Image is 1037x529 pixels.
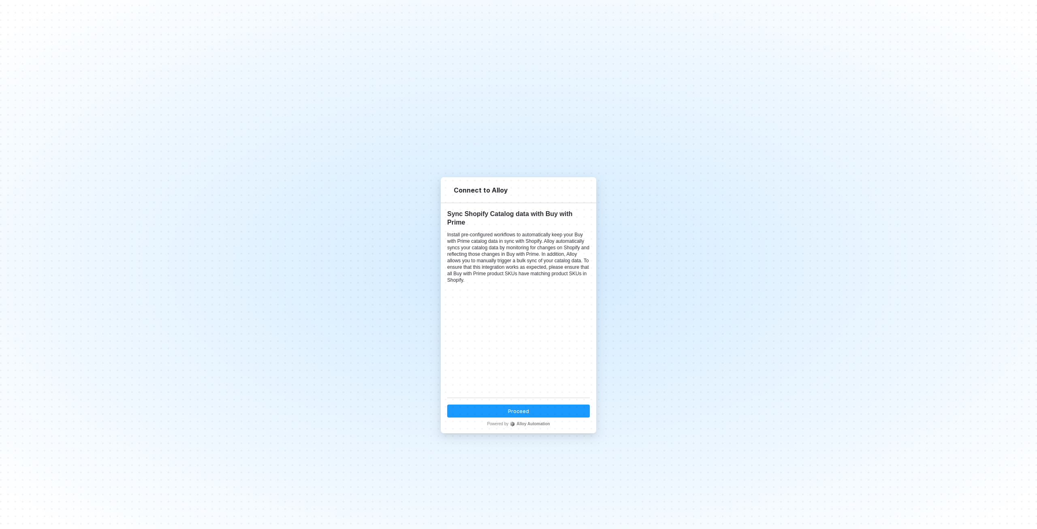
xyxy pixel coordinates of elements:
[447,421,590,427] div: Powered by
[447,210,590,227] div: Sync Shopify Catalog data with Buy with Prime
[447,231,590,283] div: Install pre-configured workflows to automatically keep your Buy with Prime catalog data in sync w...
[447,405,590,418] button: Proceed
[510,421,550,427] div: Alloy Automation
[508,407,529,414] div: Proceed
[454,186,508,194] div: Connect to Alloy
